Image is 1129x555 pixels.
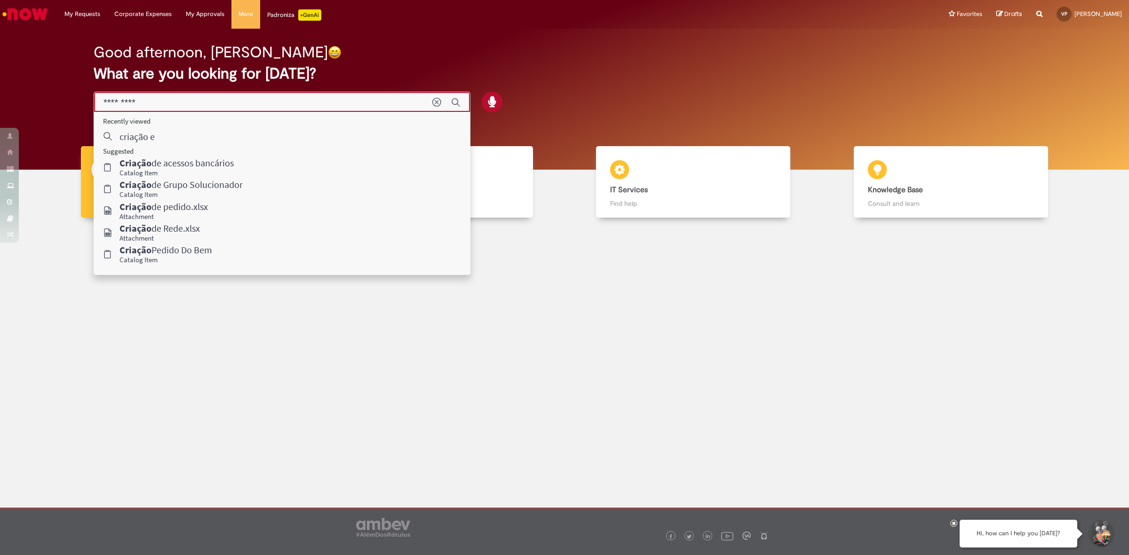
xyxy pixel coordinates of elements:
p: +GenAi [298,9,321,21]
a: Knowledge Base Consult and learn [822,146,1080,218]
b: IT Services [610,185,648,195]
span: [PERSON_NAME] [1074,10,1122,18]
img: ServiceNow [1,5,49,23]
img: logo_footer_facebook.png [668,534,673,539]
img: logo_footer_linkedin.png [706,534,710,539]
span: Corporate Expenses [114,9,172,19]
img: logo_footer_twitter.png [687,534,692,539]
h2: What are you looking for [DATE]? [94,65,1035,82]
span: More [239,9,253,19]
p: Consult and learn [868,199,1034,208]
span: Favorites [957,9,982,19]
img: logo_footer_ambev_rotulo_gray.png [356,518,410,537]
img: logo_footer_naosei.png [760,532,768,540]
div: Padroniza [267,9,321,21]
a: Drafts [996,10,1022,19]
b: Knowledge Base [868,185,923,195]
h2: Good afternoon, [PERSON_NAME] [94,44,328,61]
img: logo_footer_youtube.png [721,530,733,542]
img: logo_footer_workplace.png [742,532,751,540]
img: happy-face.png [328,46,342,59]
p: Find help [610,199,776,208]
div: Hi, how can I help you [DATE]? [960,520,1077,547]
span: My Approvals [186,9,224,19]
a: IT Services Find help [564,146,822,218]
button: Start Support Conversation [1087,520,1115,548]
span: Drafts [1004,9,1022,18]
span: My Requests [64,9,100,19]
span: VP [1061,11,1067,17]
a: Clear up doubts Clear up doubts with Lupi Assist and Gen AI [49,146,307,218]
